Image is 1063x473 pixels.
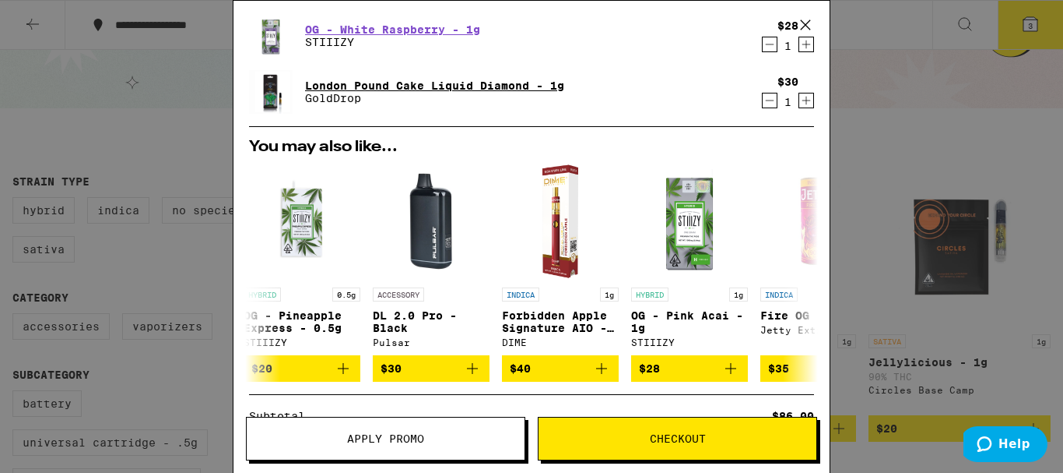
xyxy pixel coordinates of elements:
[528,163,593,280] img: DIME - Forbidden Apple Signature AIO - 1g
[373,288,424,302] p: ACCESSORY
[373,163,489,280] img: Pulsar - DL 2.0 Pro - Black
[373,355,489,382] button: Add to bag
[729,288,748,302] p: 1g
[244,288,281,302] p: HYBRID
[244,355,360,382] button: Add to bag
[639,362,660,375] span: $28
[600,288,619,302] p: 1g
[762,93,777,108] button: Decrement
[373,163,489,355] a: Open page for DL 2.0 Pro - Black from Pulsar
[249,70,293,114] img: GoldDrop - London Pound Cake Liquid Diamond - 1g
[650,433,706,444] span: Checkout
[631,163,748,355] a: Open page for OG - Pink Acai - 1g from STIIIZY
[777,76,798,88] div: $30
[777,19,798,32] div: $28
[244,309,360,334] p: OG - Pineapple Express - 0.5g
[631,163,748,280] img: STIIIZY - OG - Pink Acai - 1g
[502,337,619,348] div: DIME
[381,362,402,375] span: $30
[249,411,316,422] div: Subtotal
[305,79,564,92] a: London Pound Cake Liquid Diamond - 1g
[777,96,798,108] div: 1
[244,163,360,355] a: Open page for OG - Pineapple Express - 0.5g from STIIIZY
[249,14,293,58] img: STIIIZY - OG - White Raspberry - 1g
[777,40,798,52] div: 1
[768,362,789,375] span: $35
[762,37,777,52] button: Decrement
[244,163,360,280] img: STIIIZY - OG - Pineapple Express - 0.5g
[963,426,1047,465] iframe: Opens a widget where you can find more information
[332,288,360,302] p: 0.5g
[305,36,480,48] p: STIIIZY
[798,93,814,108] button: Increment
[798,37,814,52] button: Increment
[347,433,424,444] span: Apply Promo
[760,163,877,280] img: Jetty Extracts - Fire OG - 1g
[502,355,619,382] button: Add to bag
[760,325,877,335] div: Jetty Extracts
[631,309,748,334] p: OG - Pink Acai - 1g
[502,163,619,355] a: Open page for Forbidden Apple Signature AIO - 1g from DIME
[760,355,877,382] button: Add to bag
[305,23,480,36] a: OG - White Raspberry - 1g
[373,309,489,334] p: DL 2.0 Pro - Black
[760,288,798,302] p: INDICA
[249,139,814,155] h2: You may also like...
[772,411,814,422] div: $86.00
[760,163,877,355] a: Open page for Fire OG - 1g from Jetty Extracts
[510,362,531,375] span: $40
[373,337,489,348] div: Pulsar
[631,288,668,302] p: HYBRID
[631,337,748,348] div: STIIIZY
[502,288,539,302] p: INDICA
[244,337,360,348] div: STIIIZY
[246,417,525,461] button: Apply Promo
[631,355,748,382] button: Add to bag
[251,362,272,375] span: $20
[305,92,564,104] p: GoldDrop
[760,309,877,322] p: Fire OG - 1g
[502,309,619,334] p: Forbidden Apple Signature AIO - 1g
[538,417,817,461] button: Checkout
